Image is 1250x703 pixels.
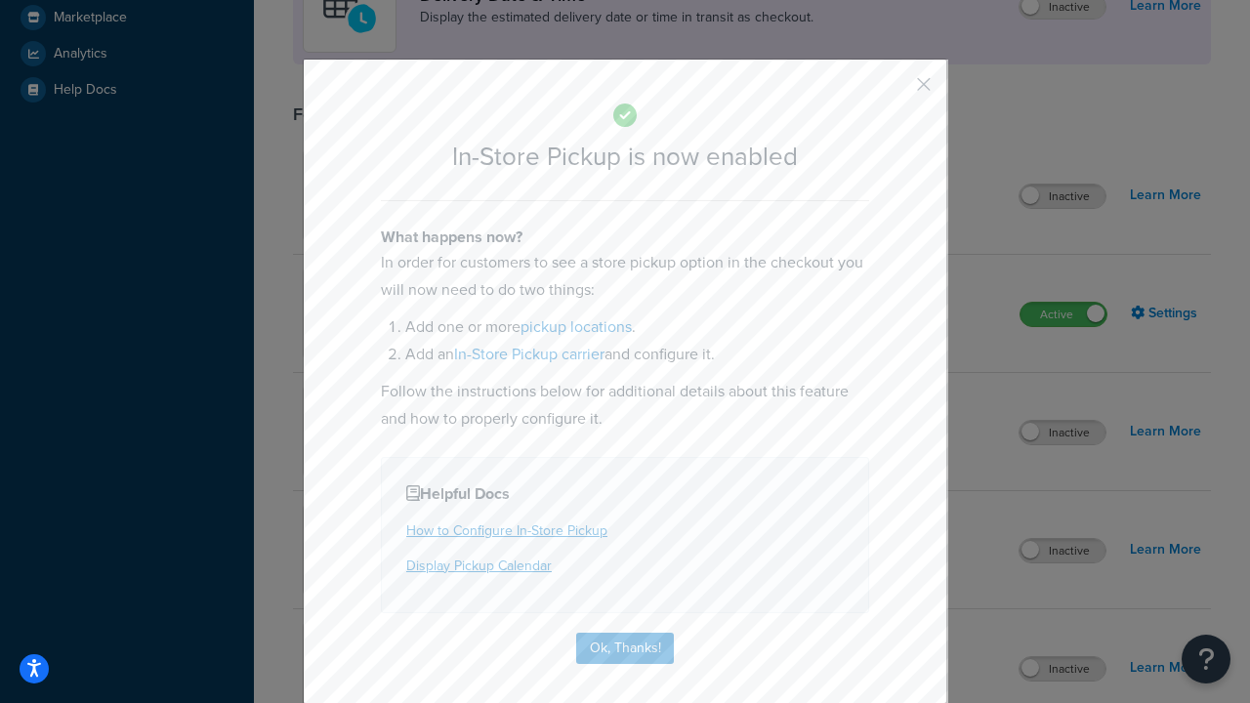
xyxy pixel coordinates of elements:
[381,143,869,171] h2: In-Store Pickup is now enabled
[381,249,869,304] p: In order for customers to see a store pickup option in the checkout you will now need to do two t...
[406,556,552,576] a: Display Pickup Calendar
[406,520,607,541] a: How to Configure In-Store Pickup
[521,315,632,338] a: pickup locations
[406,482,844,506] h4: Helpful Docs
[405,313,869,341] li: Add one or more .
[381,226,869,249] h4: What happens now?
[405,341,869,368] li: Add an and configure it.
[454,343,604,365] a: In-Store Pickup carrier
[381,378,869,433] p: Follow the instructions below for additional details about this feature and how to properly confi...
[576,633,674,664] button: Ok, Thanks!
